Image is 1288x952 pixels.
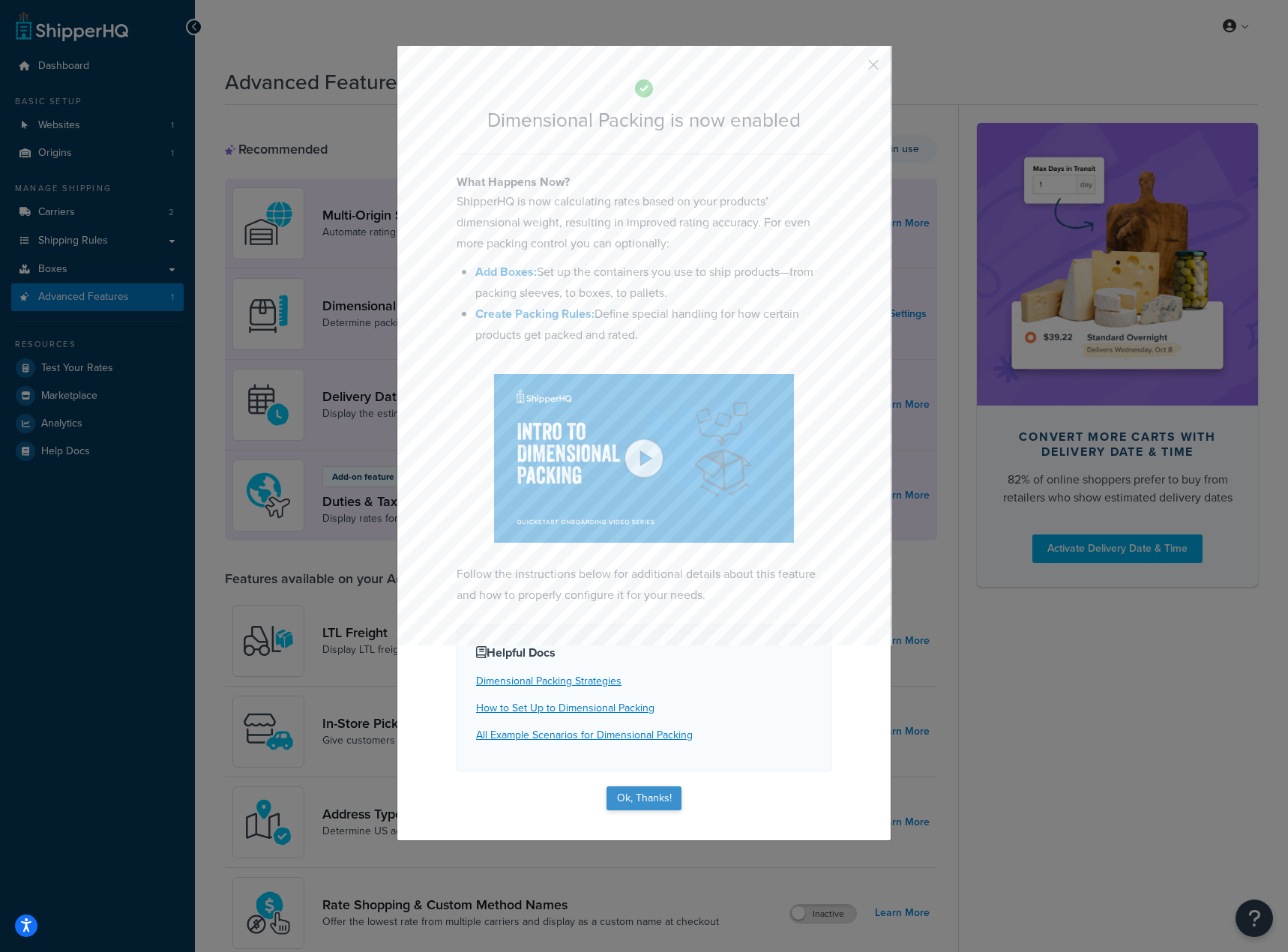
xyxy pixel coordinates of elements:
[607,786,681,810] button: Ok, Thanks!
[457,191,831,254] p: ShipperHQ is now calculating rates based on your products’ dimensional weight, resulting in impro...
[494,374,794,543] img: Dimensional Packing Overview
[476,727,693,743] a: All Example Scenarios for Dimensional Packing
[457,173,831,191] h4: What Happens Now?
[457,564,831,606] p: Follow the instructions below for additional details about this feature and how to properly confi...
[475,262,831,304] li: Set up the containers you use to ship products—from packing sleeves, to boxes, to pallets.
[476,644,812,662] h4: Helpful Docs
[475,304,831,346] li: Define special handling for how certain products get packed and rated.
[457,109,831,131] h2: Dimensional Packing is now enabled
[475,305,595,322] a: Create Packing Rules:
[476,673,622,689] a: Dimensional Packing Strategies
[476,700,654,716] a: How to Set Up to Dimensional Packing
[475,263,537,280] a: Add Boxes:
